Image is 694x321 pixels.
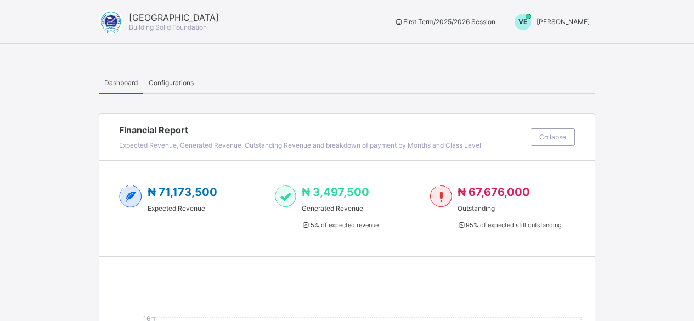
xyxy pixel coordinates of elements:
[458,204,562,212] span: Outstanding
[275,185,296,207] img: paid-1.3eb1404cbcb1d3b736510a26bbfa3ccb.svg
[119,125,525,136] span: Financial Report
[149,78,194,87] span: Configurations
[104,78,138,87] span: Dashboard
[458,185,530,199] span: ₦ 67,676,000
[302,221,378,229] span: 5 % of expected revenue
[537,18,590,26] span: [PERSON_NAME]
[148,185,217,199] span: ₦ 71,173,500
[539,133,566,141] span: Collapse
[129,12,219,23] span: [GEOGRAPHIC_DATA]
[394,18,495,26] span: session/term information
[518,18,527,26] span: VE
[119,141,481,149] span: Expected Revenue, Generated Revenue, Outstanding Revenue and breakdown of payment by Months and C...
[148,204,217,212] span: Expected Revenue
[430,185,452,207] img: outstanding-1.146d663e52f09953f639664a84e30106.svg
[129,23,207,31] span: Building Solid Foundation
[458,221,562,229] span: 95 % of expected still outstanding
[119,185,142,207] img: expected-2.4343d3e9d0c965b919479240f3db56ac.svg
[302,204,378,212] span: Generated Revenue
[302,185,369,199] span: ₦ 3,497,500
